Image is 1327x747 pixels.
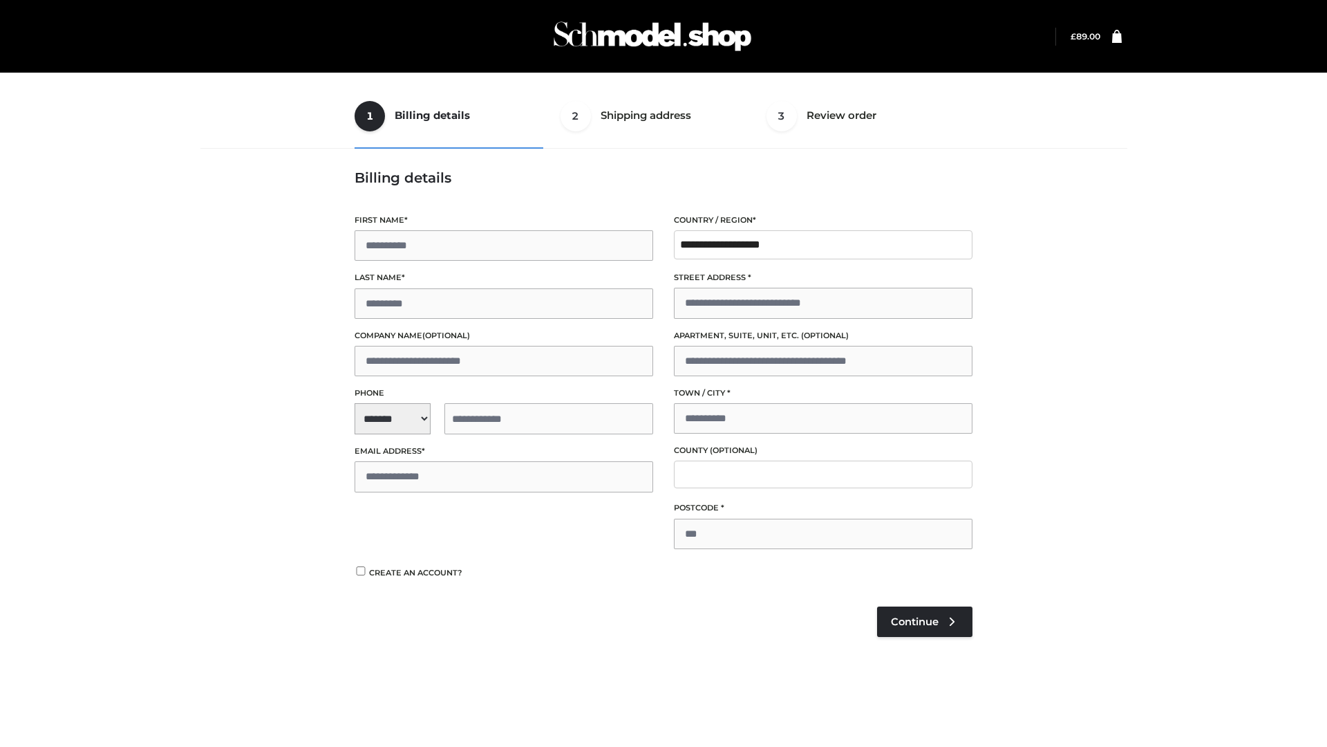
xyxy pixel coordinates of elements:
[355,271,653,284] label: Last name
[674,501,972,515] label: Postcode
[355,566,367,575] input: Create an account?
[355,387,653,400] label: Phone
[1071,31,1076,41] span: £
[877,607,972,637] a: Continue
[674,271,972,284] label: Street address
[674,329,972,342] label: Apartment, suite, unit, etc.
[891,616,939,628] span: Continue
[674,387,972,400] label: Town / City
[369,568,462,578] span: Create an account?
[710,445,757,455] span: (optional)
[355,214,653,227] label: First name
[801,331,849,340] span: (optional)
[549,9,756,64] img: Schmodel Admin 964
[1071,31,1100,41] a: £89.00
[674,444,972,457] label: County
[355,445,653,458] label: Email address
[674,214,972,227] label: Country / Region
[355,169,972,186] h3: Billing details
[422,331,470,340] span: (optional)
[355,329,653,342] label: Company name
[1071,31,1100,41] bdi: 89.00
